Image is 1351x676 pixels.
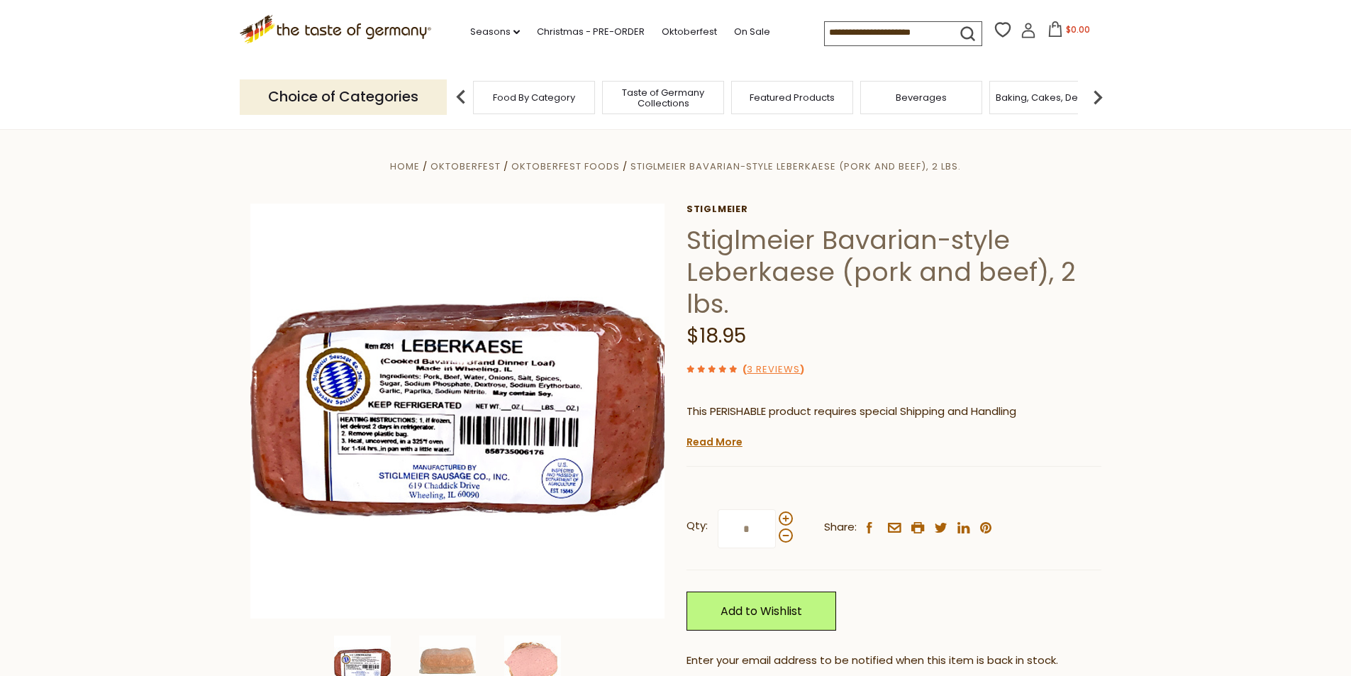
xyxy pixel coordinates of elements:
[537,24,645,40] a: Christmas - PRE-ORDER
[996,92,1106,103] a: Baking, Cakes, Desserts
[470,24,520,40] a: Seasons
[430,160,501,173] a: Oktoberfest
[686,224,1101,320] h1: Stiglmeier Bavarian-style Leberkaese (pork and beef), 2 lbs.
[686,204,1101,215] a: Stiglmeier
[686,652,1101,670] div: Enter your email address to be notified when this item is back in stock.
[1039,21,1099,43] button: $0.00
[390,160,420,173] a: Home
[750,92,835,103] a: Featured Products
[718,509,776,548] input: Qty:
[700,431,1101,449] li: We will ship this product in heat-protective packaging and ice.
[743,362,804,376] span: ( )
[824,519,857,536] span: Share:
[686,517,708,535] strong: Qty:
[686,435,743,449] a: Read More
[686,403,1101,421] p: This PERISHABLE product requires special Shipping and Handling
[686,592,836,631] a: Add to Wishlist
[896,92,947,103] a: Beverages
[662,24,717,40] a: Oktoberfest
[686,322,746,350] span: $18.95
[734,24,770,40] a: On Sale
[511,160,620,173] a: Oktoberfest Foods
[747,362,800,377] a: 3 Reviews
[630,160,961,173] a: Stiglmeier Bavarian-style Leberkaese (pork and beef), 2 lbs.
[493,92,575,103] a: Food By Category
[250,204,665,619] img: Stiglmeier Bavarian-style Leberkaese (pork and beef), 2 lbs.
[1084,83,1112,111] img: next arrow
[1066,23,1090,35] span: $0.00
[447,83,475,111] img: previous arrow
[606,87,720,109] a: Taste of Germany Collections
[240,79,447,114] p: Choice of Categories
